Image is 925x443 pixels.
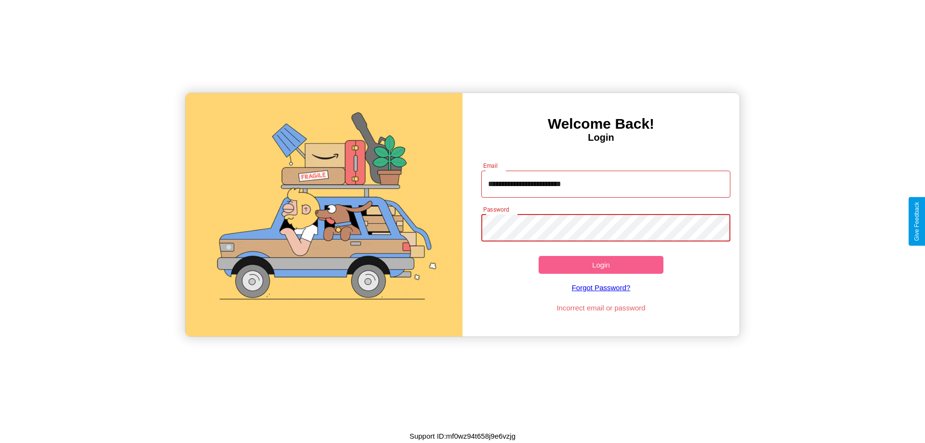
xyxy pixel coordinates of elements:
h3: Welcome Back! [462,116,740,132]
p: Incorrect email or password [476,301,726,314]
label: Email [483,161,498,170]
button: Login [539,256,663,274]
label: Password [483,205,509,214]
div: Give Feedback [913,202,920,241]
img: gif [185,93,462,336]
h4: Login [462,132,740,143]
p: Support ID: mf0wz94t658j9e6vzjg [410,430,515,443]
a: Forgot Password? [476,274,726,301]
